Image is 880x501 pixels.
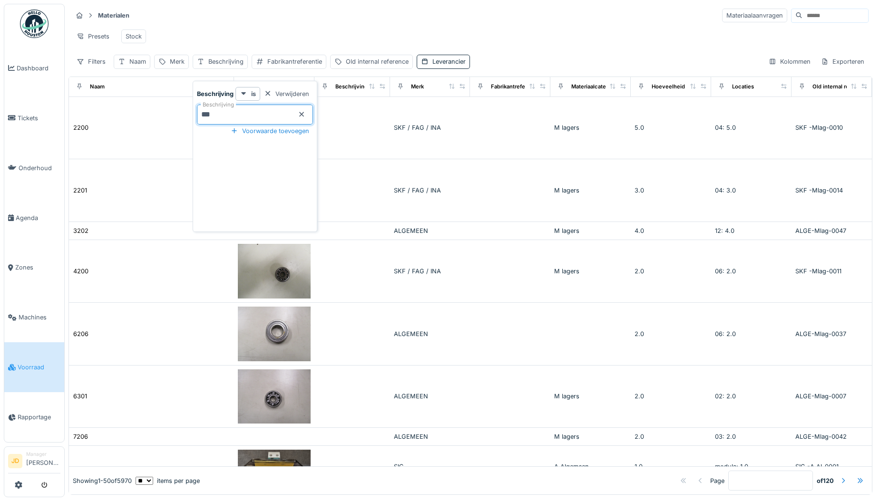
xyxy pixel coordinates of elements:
div: ALGEMEEN [394,432,467,441]
div: Merk [170,57,185,66]
div: SKF / FAG / INA [394,186,467,195]
div: SKF / FAG / INA [394,267,467,276]
div: Stock [126,32,142,41]
div: 3.0 [635,186,707,195]
div: A Algemeen [554,462,627,471]
img: - [238,450,311,483]
div: Old internal reference [346,57,409,66]
img: Badge_color-CXgf-gQk.svg [20,10,49,38]
span: 04: 3.0 [715,187,736,194]
div: Filters [72,55,110,68]
div: SKF / FAG / INA [394,123,467,132]
div: Manager [26,451,60,458]
div: Merk [411,83,424,91]
div: 4.0 [635,226,707,235]
div: 4200 [73,267,88,276]
strong: is [251,89,256,98]
strong: of 120 [817,476,834,485]
div: ALGE-Mlag-0037 [795,329,868,338]
label: Beschrijving [201,101,236,109]
div: Old internal reference [812,83,870,91]
div: Locaties [732,83,754,91]
span: modula: 1.0 [715,463,748,470]
div: ALGE-Mlag-0047 [795,226,868,235]
span: 03: 2.0 [715,433,736,440]
span: 04: 5.0 [715,124,736,131]
span: Tickets [18,114,60,123]
div: ALGEMEEN [394,226,467,235]
div: 7206 [73,432,88,441]
div: Exporteren [817,55,869,68]
div: SKF -Mlag-0011 [795,267,868,276]
span: Machines [19,313,60,322]
img: 4200 [238,244,311,299]
div: SKF -Mlag-0010 [795,123,868,132]
div: M lagers [554,392,627,401]
div: 5.0 [635,123,707,132]
div: Fabrikantreferentie [491,83,540,91]
div: Beschrijving [335,83,368,91]
div: - [73,462,76,471]
div: Naam [129,57,146,66]
div: 2200 [73,123,88,132]
span: 06: 2.0 [715,330,736,337]
strong: Materialen [94,11,133,20]
span: 12: 4.0 [715,227,734,234]
div: Fabrikantreferentie [267,57,322,66]
span: Rapportage [18,413,60,422]
div: items per page [136,476,200,485]
img: 6206 [238,307,311,361]
div: M lagers [554,267,627,276]
div: Showing 1 - 50 of 5970 [73,476,132,485]
div: SIG. [394,462,467,471]
div: Verwijderen [260,87,313,100]
div: 2201 [73,186,87,195]
span: 02: 2.0 [715,393,736,400]
div: Leverancier [432,57,466,66]
strong: Beschrijving [197,89,234,98]
div: Beschrijving [208,57,244,66]
div: M lagers [554,226,627,235]
div: 2.0 [635,432,707,441]
span: Dashboard [17,64,60,73]
div: Naam [90,83,105,91]
div: ALGE-Mlag-0042 [795,432,868,441]
div: 1.0 [635,462,707,471]
span: 06: 2.0 [715,268,736,275]
div: ALGE-Mlag-0007 [795,392,868,401]
div: Page [710,476,724,485]
div: ALGEMEEN [394,392,467,401]
div: Kolommen [764,55,815,68]
div: 3202 [73,226,88,235]
li: [PERSON_NAME] [26,451,60,471]
img: 6301 [238,369,311,424]
div: Presets [72,29,114,43]
div: 6206 [73,329,88,338]
div: M lagers [554,123,627,132]
div: Materiaalcategorie [571,83,619,91]
div: SKF -Mlag-0014 [795,186,868,195]
div: SIG.-A Al-0001 [795,462,868,471]
div: Hoeveelheid [652,83,685,91]
div: 2.0 [635,329,707,338]
div: Voorwaarde toevoegen [227,125,313,137]
span: Agenda [16,213,60,222]
div: 2.0 [635,267,707,276]
div: 6301 [73,392,87,401]
div: M lagers [554,186,627,195]
div: ALGEMEEN [394,329,467,338]
li: JD [8,454,22,468]
span: Zones [15,263,60,272]
div: Materiaalaanvragen [722,9,787,22]
div: M lagers [554,432,627,441]
span: Onderhoud [19,164,60,173]
div: 2.0 [635,392,707,401]
span: Voorraad [18,363,60,372]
